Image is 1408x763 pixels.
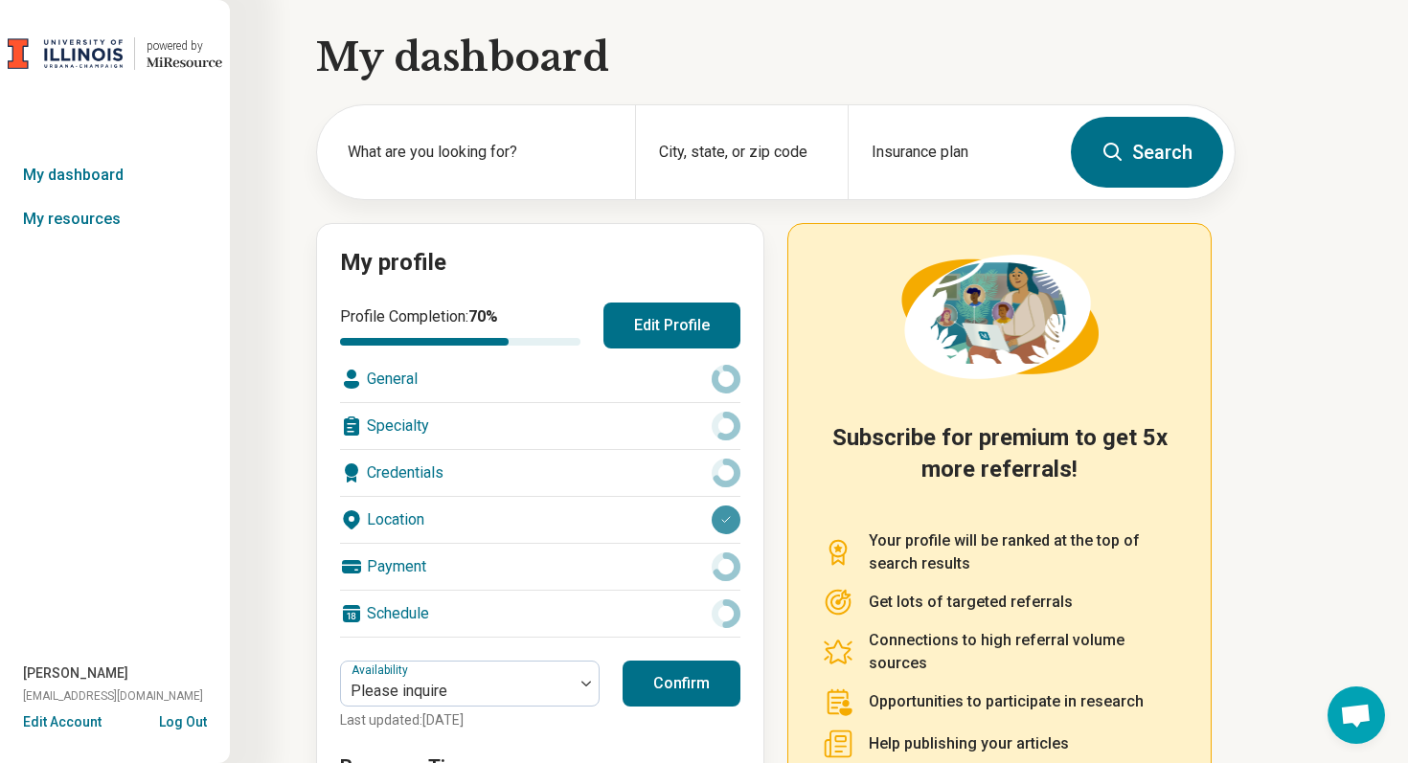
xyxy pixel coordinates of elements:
[1071,117,1223,188] button: Search
[1328,686,1385,744] a: Open chat
[340,544,740,590] div: Payment
[623,661,740,707] button: Confirm
[340,247,740,280] h2: My profile
[147,37,222,55] div: powered by
[869,629,1176,675] p: Connections to high referral volume sources
[340,305,580,346] div: Profile Completion:
[8,31,222,77] a: University of Illinois at Urbana-Champaignpowered by
[823,422,1176,506] h2: Subscribe for premium to get 5x more referrals!
[23,712,102,732] button: Edit Account
[340,403,740,449] div: Specialty
[869,591,1073,614] p: Get lots of targeted referrals
[340,591,740,637] div: Schedule
[316,31,1236,84] h1: My dashboard
[348,141,612,164] label: What are you looking for?
[340,710,600,730] p: Last updated: [DATE]
[468,307,498,325] span: 70 %
[340,497,740,543] div: Location
[159,712,207,728] button: Log Out
[340,450,740,496] div: Credentials
[23,663,128,684] span: [PERSON_NAME]
[869,690,1144,713] p: Opportunities to participate in research
[603,303,740,348] button: Edit Profile
[869,732,1069,755] p: Help publishing your articles
[8,31,123,77] img: University of Illinois at Urbana-Champaign
[352,663,412,677] label: Availability
[23,687,203,705] span: [EMAIL_ADDRESS][DOMAIN_NAME]
[340,356,740,402] div: General
[869,529,1176,575] p: Your profile will be ranked at the top of search results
